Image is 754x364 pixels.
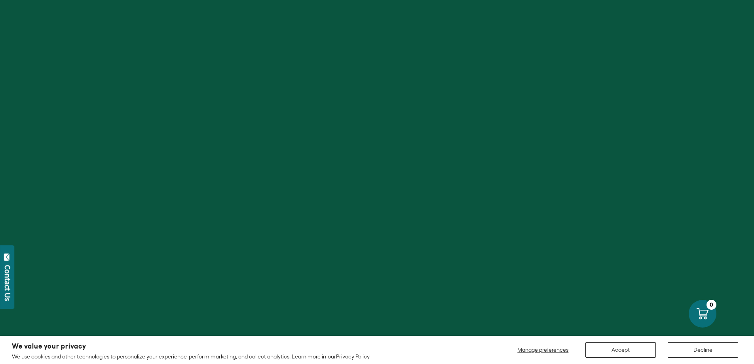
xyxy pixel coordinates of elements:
[12,343,370,350] h2: We value your privacy
[517,347,568,353] span: Manage preferences
[585,342,656,358] button: Accept
[707,300,716,310] div: 0
[4,265,11,301] div: Contact Us
[513,342,574,358] button: Manage preferences
[668,342,738,358] button: Decline
[336,353,370,360] a: Privacy Policy.
[12,353,370,360] p: We use cookies and other technologies to personalize your experience, perform marketing, and coll...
